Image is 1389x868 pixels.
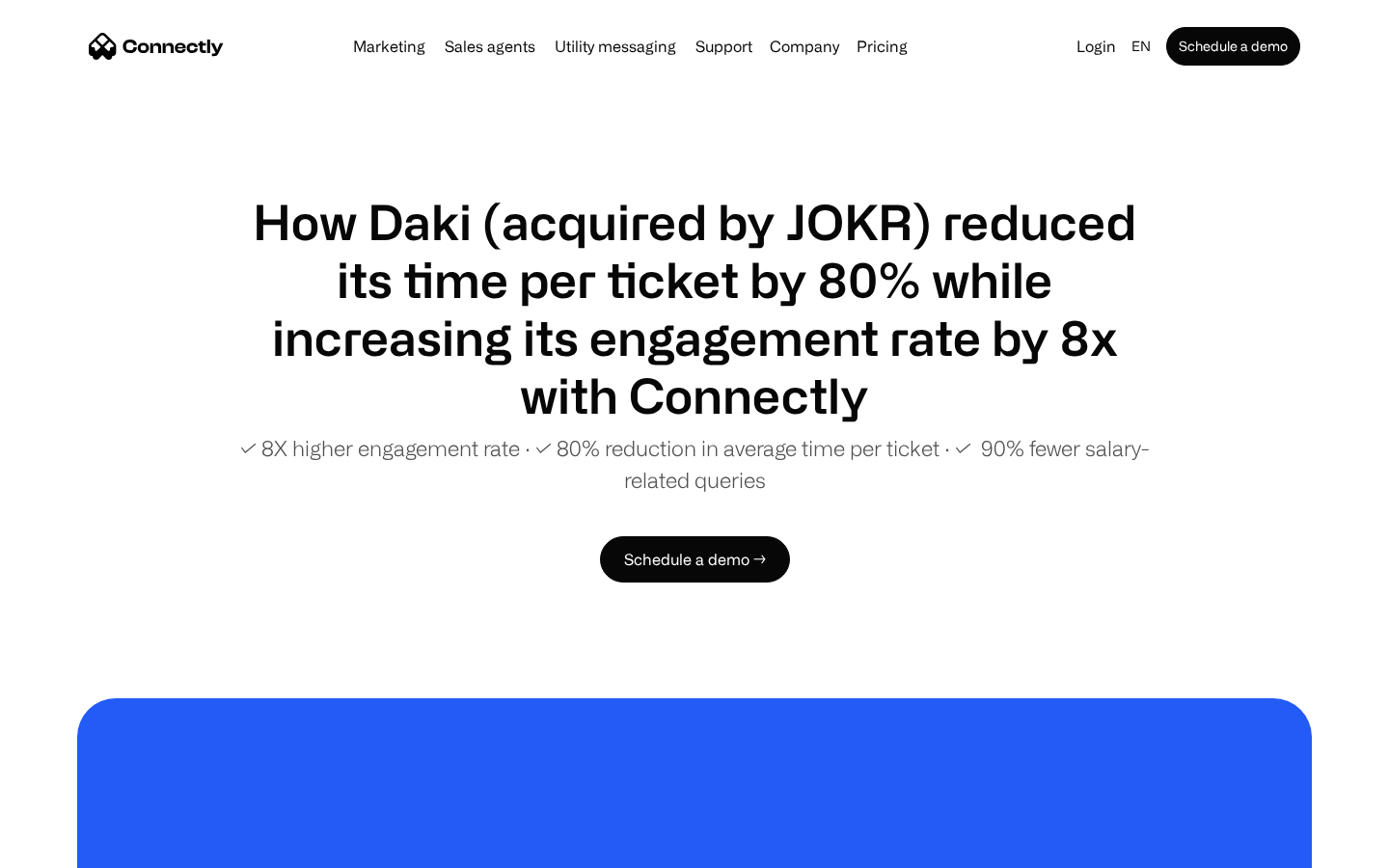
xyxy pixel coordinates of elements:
[1069,33,1124,60] a: Login
[19,832,116,861] aside: Language selected: English
[231,193,1157,424] h1: How Daki (acquired by JOKR) reduced its time per ticket by 80% while increasing its engagement ra...
[231,432,1157,496] p: ✓ 8X higher engagement rate ∙ ✓ 80% reduction in average time per ticket ∙ ✓ 90% fewer salary-rel...
[1166,27,1300,66] a: Schedule a demo
[345,39,433,54] a: Marketing
[89,32,224,61] a: home
[770,33,839,60] div: Company
[764,33,845,60] div: Company
[688,39,760,54] a: Support
[600,536,790,583] a: Schedule a demo →
[547,39,684,54] a: Utility messaging
[849,39,915,54] a: Pricing
[1124,33,1162,60] div: en
[1131,33,1151,60] div: en
[39,834,116,861] ul: Language list
[437,39,543,54] a: Sales agents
